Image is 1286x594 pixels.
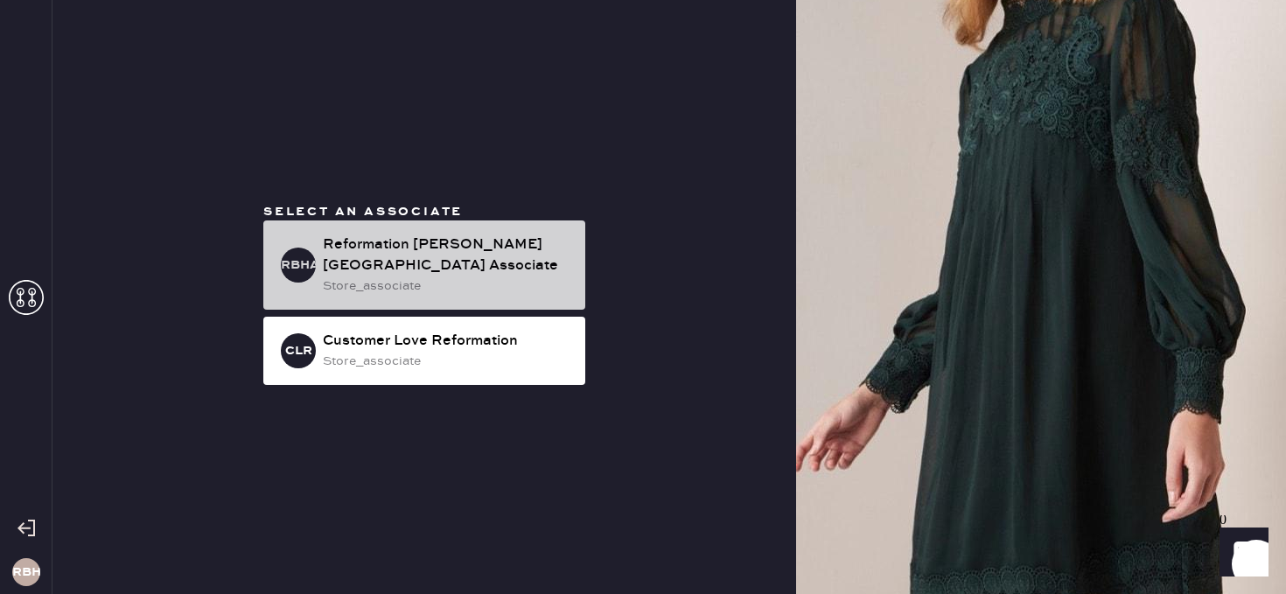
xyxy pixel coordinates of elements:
[285,345,312,357] h3: CLR
[1203,515,1278,591] iframe: Front Chat
[323,352,571,371] div: store_associate
[12,566,40,578] h3: RBH
[281,259,316,271] h3: RBHA
[263,204,463,220] span: Select an associate
[323,276,571,296] div: store_associate
[323,331,571,352] div: Customer Love Reformation
[323,234,571,276] div: Reformation [PERSON_NAME][GEOGRAPHIC_DATA] Associate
